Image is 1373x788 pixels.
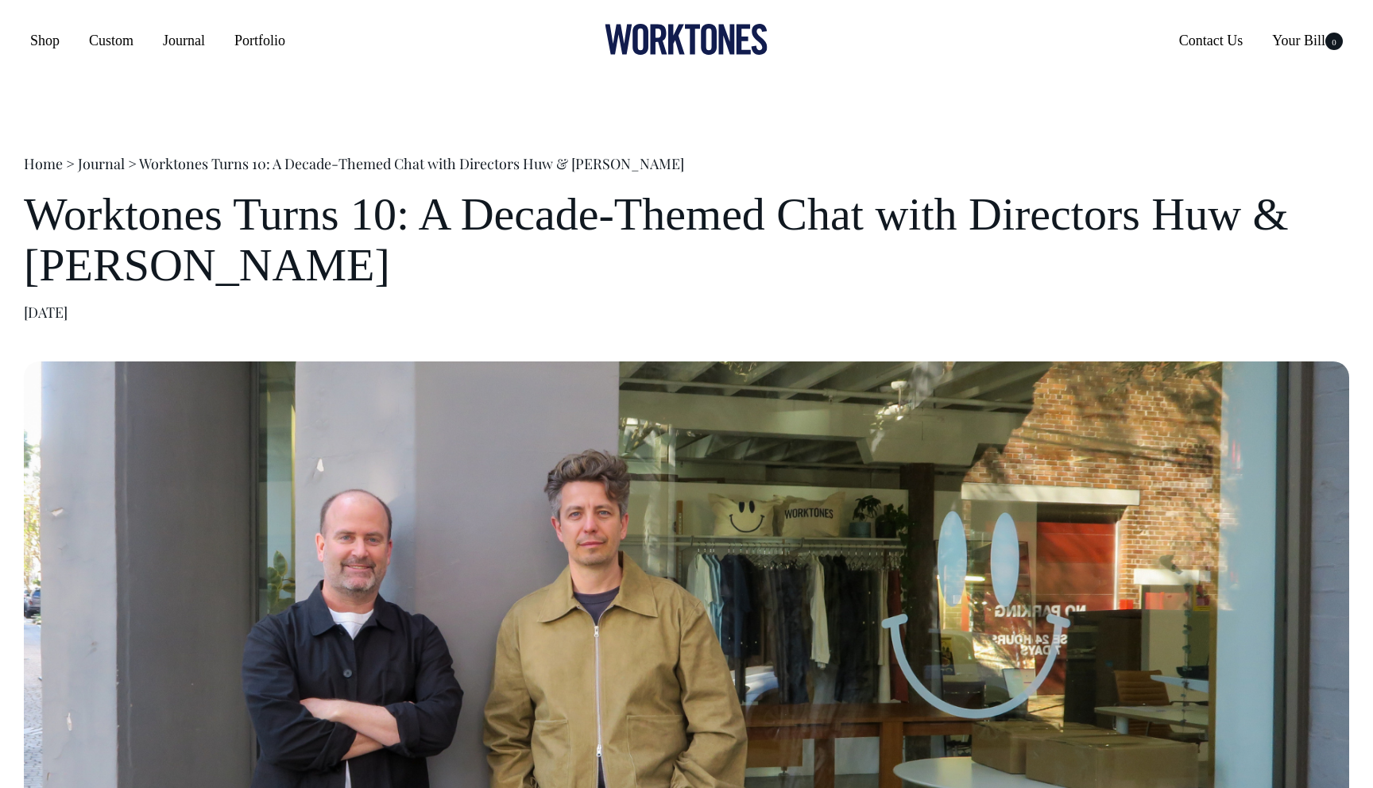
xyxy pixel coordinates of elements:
a: Shop [24,26,66,55]
time: [DATE] [24,303,68,322]
a: Contact Us [1173,26,1250,55]
span: > [66,154,75,173]
span: > [128,154,137,173]
a: Journal [78,154,125,173]
h1: Worktones Turns 10: A Decade-Themed Chat with Directors Huw & [PERSON_NAME] [24,189,1349,291]
a: Portfolio [228,26,292,55]
span: 0 [1325,33,1343,50]
span: Worktones Turns 10: A Decade-Themed Chat with Directors Huw & [PERSON_NAME] [139,154,684,173]
a: Journal [157,26,211,55]
a: Home [24,154,63,173]
a: Your Bill0 [1266,26,1349,55]
a: Custom [83,26,140,55]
